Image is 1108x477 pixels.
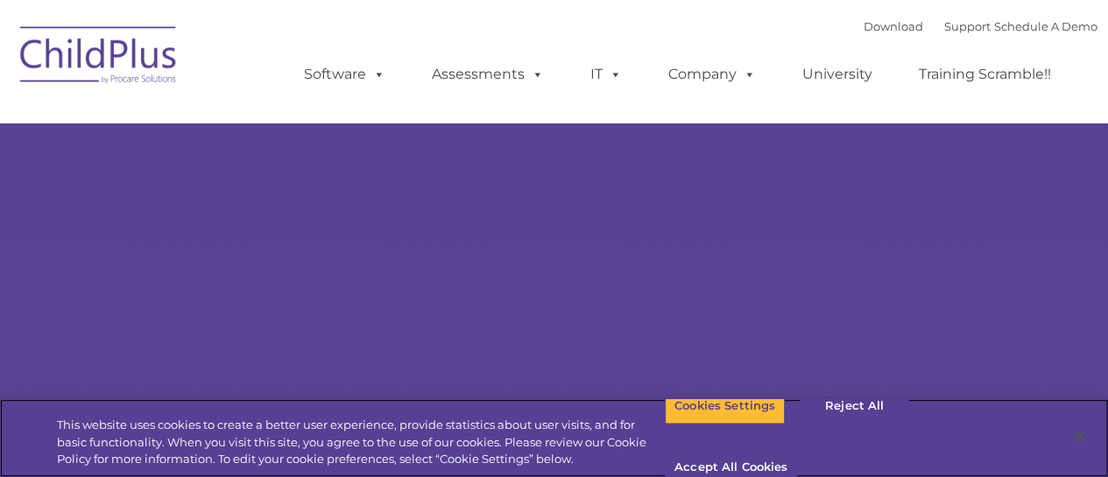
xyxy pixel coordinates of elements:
[414,57,561,92] a: Assessments
[286,57,403,92] a: Software
[864,19,923,33] a: Download
[901,57,1069,92] a: Training Scramble!!
[944,19,991,33] a: Support
[1061,417,1099,456] button: Close
[864,19,1097,33] font: |
[785,57,890,92] a: University
[651,57,773,92] a: Company
[57,417,665,468] div: This website uses cookies to create a better user experience, provide statistics about user visit...
[573,57,639,92] a: IT
[800,388,909,424] button: Reject All
[11,14,187,102] img: ChildPlus by Procare Solutions
[665,388,785,424] button: Cookies Settings
[994,19,1097,33] a: Schedule A Demo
